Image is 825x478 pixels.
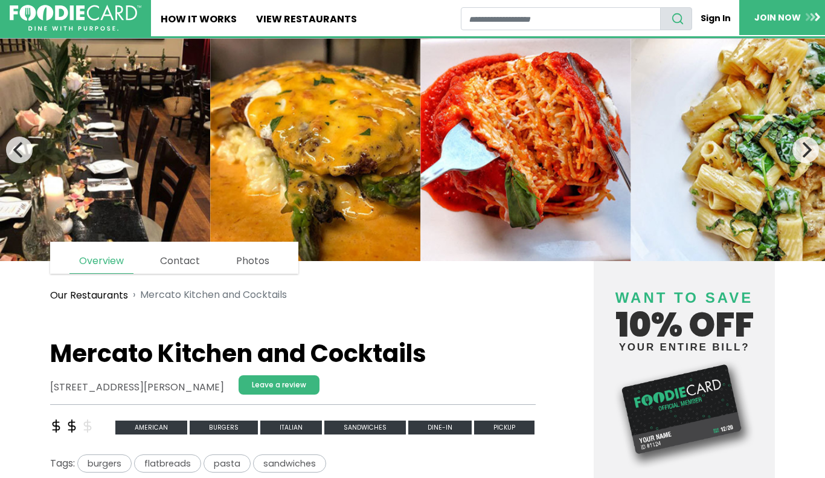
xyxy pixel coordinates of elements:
a: sandwiches [253,456,326,470]
a: american [115,419,190,433]
a: Overview [69,249,133,274]
span: flatbreads [134,454,201,473]
a: flatbreads [134,456,204,470]
a: burgers [75,456,134,470]
h4: 10% off [603,274,765,352]
a: Contact [150,249,210,273]
span: Pickup [474,421,534,434]
input: restaurant search [461,7,661,30]
a: Sign In [692,7,739,30]
img: FoodieCard; Eat, Drink, Save, Donate [10,5,141,31]
address: [STREET_ADDRESS][PERSON_NAME] [50,380,224,395]
h1: Mercato Kitchen and Cocktails [50,339,536,368]
button: search [660,7,692,30]
button: Previous [6,137,33,163]
span: american [115,421,187,434]
img: Foodie Card [603,358,765,470]
nav: page links [50,242,298,274]
small: your entire bill? [603,342,765,352]
span: Want to save [615,289,753,306]
span: Dine-in [408,421,472,434]
span: sandwiches [324,421,406,434]
div: Tags: [50,454,536,478]
span: italian [260,421,322,434]
span: burgers [77,454,132,473]
a: Leave a review [239,375,319,395]
a: pasta [204,456,253,470]
a: Pickup [474,419,534,433]
button: Next [792,137,819,163]
a: sandwiches [324,419,408,433]
a: burgers [190,419,260,433]
span: burgers [190,421,258,434]
a: Photos [226,249,279,273]
a: italian [260,419,324,433]
nav: breadcrumb [50,280,536,310]
li: Mercato Kitchen and Cocktails [128,288,287,303]
a: Our Restaurants [50,288,128,303]
span: sandwiches [253,454,326,473]
a: Dine-in [408,419,474,433]
span: pasta [204,454,251,473]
